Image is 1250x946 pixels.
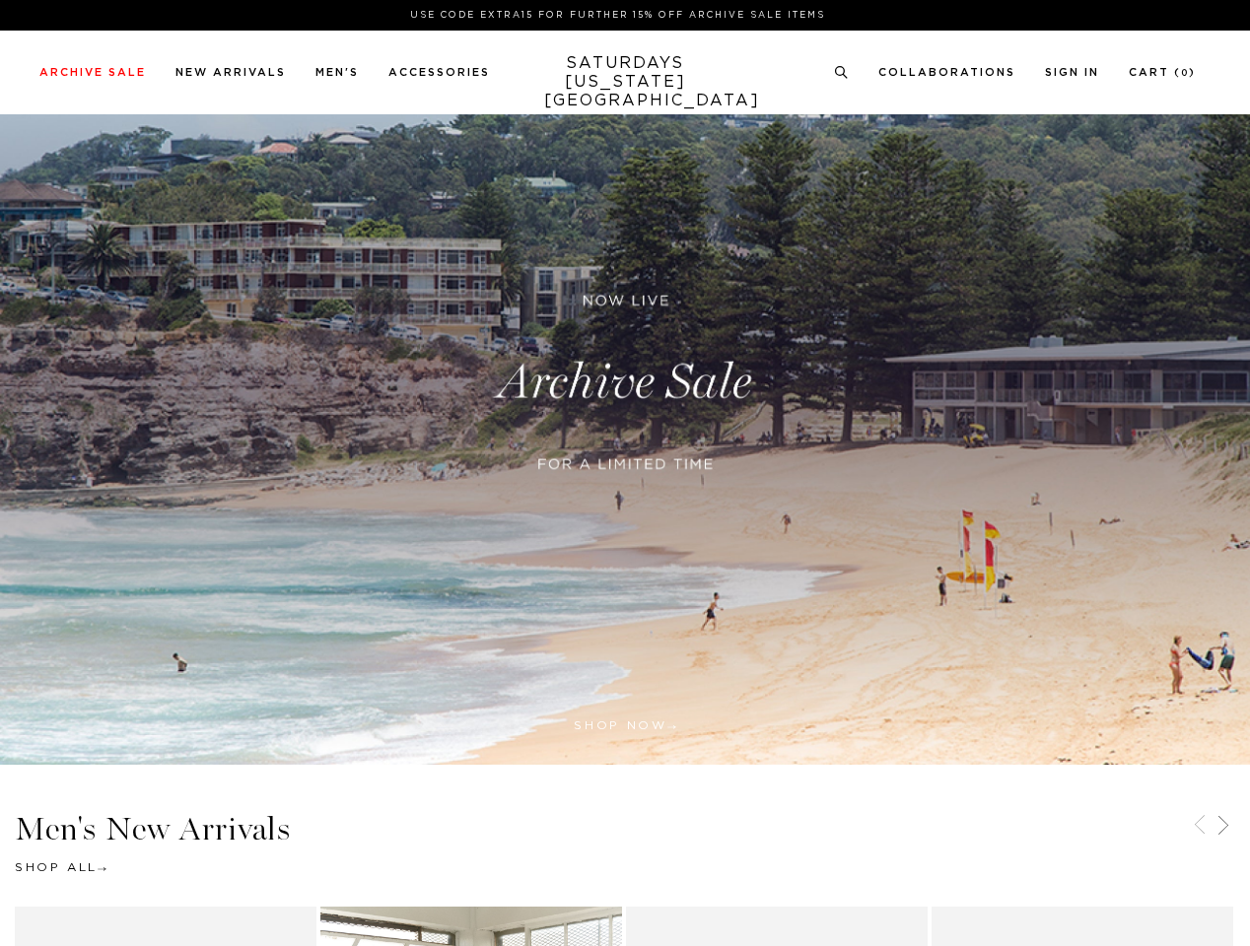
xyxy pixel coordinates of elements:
[1045,67,1099,78] a: Sign In
[15,861,106,873] a: Shop All
[544,54,707,110] a: SATURDAYS[US_STATE][GEOGRAPHIC_DATA]
[315,67,359,78] a: Men's
[878,67,1015,78] a: Collaborations
[15,813,1235,845] h3: Men's New Arrivals
[1181,69,1189,78] small: 0
[47,8,1188,23] p: Use Code EXTRA15 for Further 15% Off Archive Sale Items
[39,67,146,78] a: Archive Sale
[1129,67,1196,78] a: Cart (0)
[175,67,286,78] a: New Arrivals
[388,67,490,78] a: Accessories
